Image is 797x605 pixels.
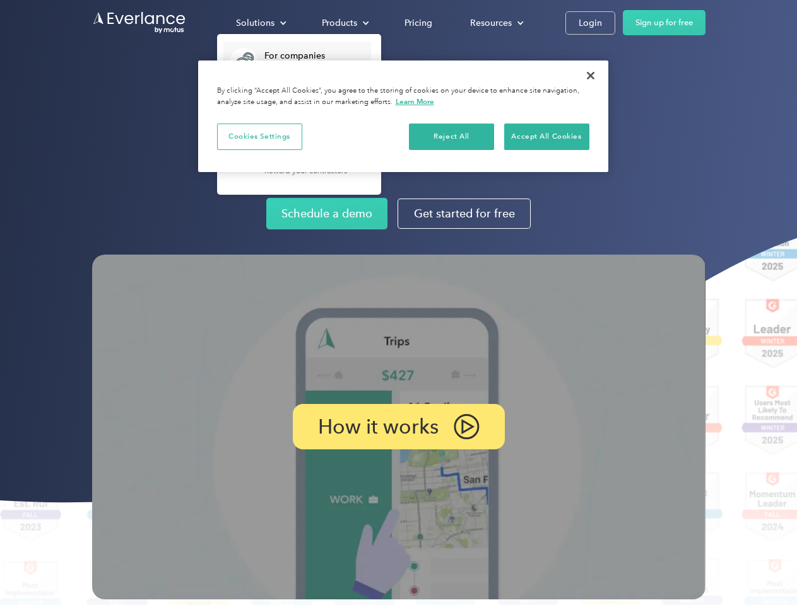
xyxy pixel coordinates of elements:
[579,15,602,31] div: Login
[264,50,365,62] div: For companies
[236,15,275,31] div: Solutions
[398,199,531,229] a: Get started for free
[623,10,705,35] a: Sign up for free
[217,34,381,195] nav: Solutions
[404,15,432,31] div: Pricing
[565,11,615,35] a: Login
[470,15,512,31] div: Resources
[223,42,371,83] a: For companiesEasy vehicle reimbursements
[504,124,589,150] button: Accept All Cookies
[223,12,297,34] div: Solutions
[198,60,608,172] div: Cookie banner
[93,75,156,101] input: Submit
[198,60,608,172] div: Privacy
[266,198,387,229] a: Schedule a demo
[458,12,534,34] div: Resources
[392,12,445,34] a: Pricing
[217,86,589,108] div: By clicking “Accept All Cookies”, you agree to the storing of cookies on your device to enhance s...
[318,419,439,434] p: How it works
[577,62,605,89] button: Close
[409,124,494,150] button: Reject All
[309,12,379,34] div: Products
[92,11,187,35] a: Go to homepage
[322,15,357,31] div: Products
[217,124,302,150] button: Cookies Settings
[396,97,434,106] a: More information about your privacy, opens in a new tab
